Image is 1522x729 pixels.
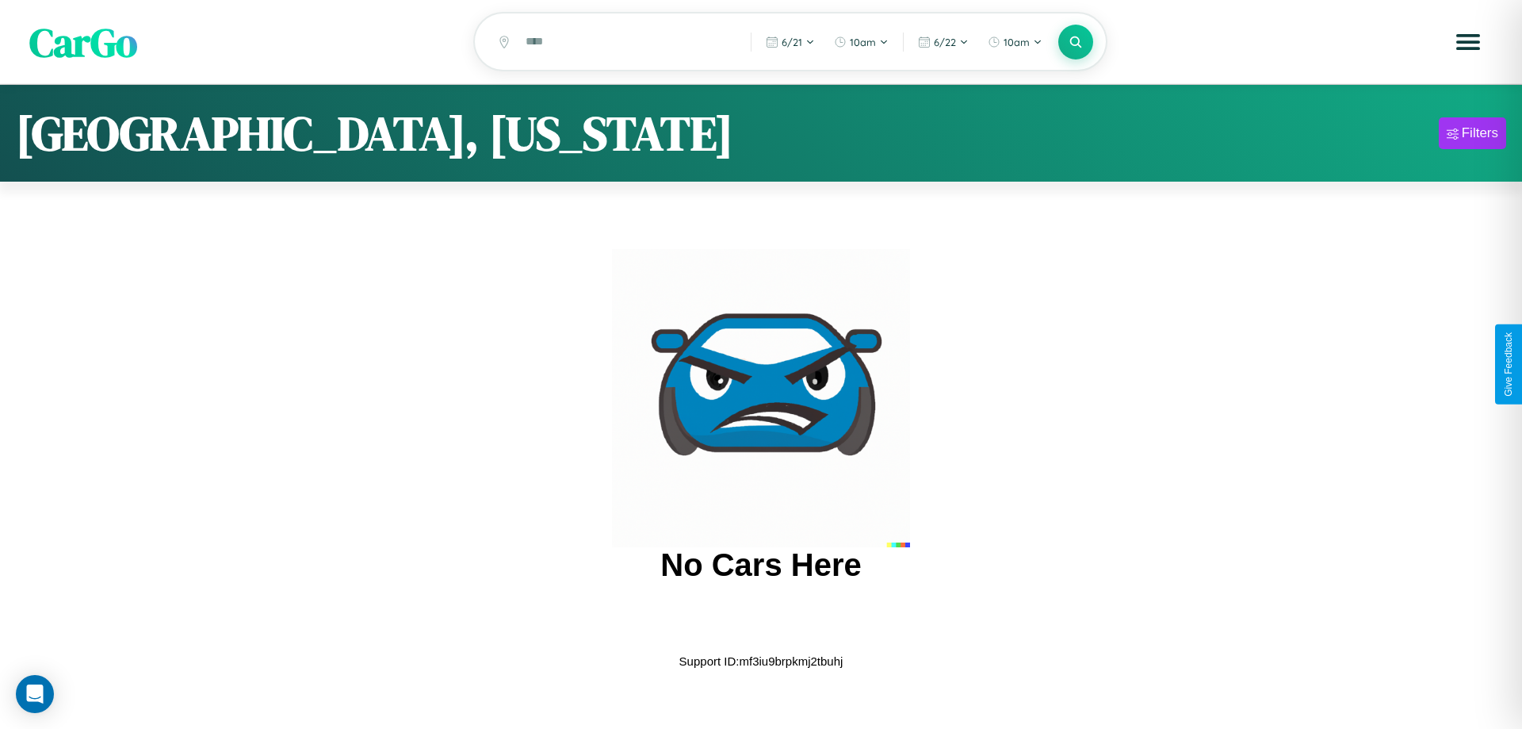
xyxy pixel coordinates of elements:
[679,650,843,672] p: Support ID: mf3iu9brpkmj2tbuhj
[910,29,977,55] button: 6/22
[758,29,823,55] button: 6/21
[934,36,956,48] span: 6 / 22
[980,29,1050,55] button: 10am
[850,36,876,48] span: 10am
[1462,125,1498,141] div: Filters
[16,101,733,166] h1: [GEOGRAPHIC_DATA], [US_STATE]
[782,36,802,48] span: 6 / 21
[612,249,910,547] img: car
[29,14,137,69] span: CarGo
[660,547,861,583] h2: No Cars Here
[16,675,54,713] div: Open Intercom Messenger
[1446,20,1490,64] button: Open menu
[1439,117,1506,149] button: Filters
[1004,36,1030,48] span: 10am
[1503,332,1514,397] div: Give Feedback
[826,29,897,55] button: 10am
